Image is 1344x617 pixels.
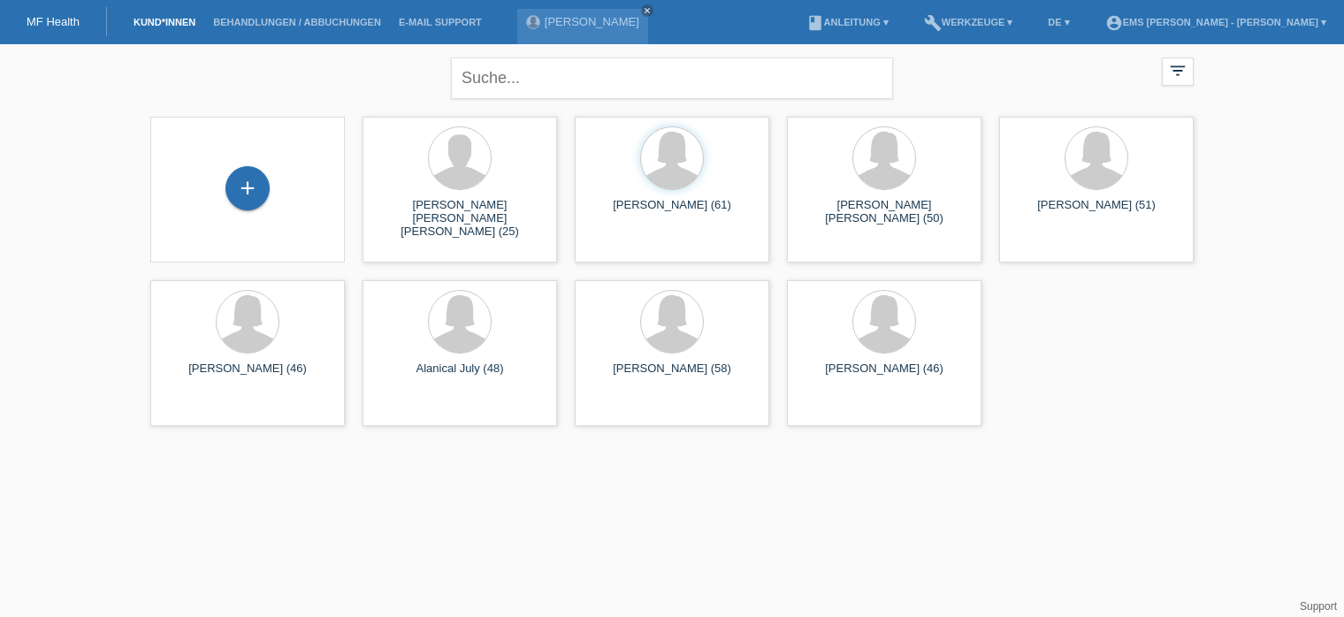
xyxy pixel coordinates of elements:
a: account_circleEMS [PERSON_NAME] - [PERSON_NAME] ▾ [1096,17,1335,27]
div: [PERSON_NAME] [PERSON_NAME] [PERSON_NAME] (25) [377,198,543,230]
a: bookAnleitung ▾ [798,17,897,27]
a: MF Health [27,15,80,28]
a: buildWerkzeuge ▾ [915,17,1022,27]
div: [PERSON_NAME] (58) [589,362,755,390]
input: Suche... [451,57,893,99]
div: [PERSON_NAME] (46) [164,362,331,390]
a: [PERSON_NAME] [545,15,639,28]
a: DE ▾ [1039,17,1078,27]
i: build [924,14,942,32]
a: Support [1300,600,1337,613]
div: Alanical July (48) [377,362,543,390]
div: [PERSON_NAME] (61) [589,198,755,226]
a: E-Mail Support [390,17,491,27]
a: Kund*innen [125,17,204,27]
div: [PERSON_NAME] (46) [801,362,967,390]
a: Behandlungen / Abbuchungen [204,17,390,27]
i: book [806,14,824,32]
a: close [641,4,653,17]
div: [PERSON_NAME] (51) [1013,198,1180,226]
i: filter_list [1168,61,1187,80]
i: account_circle [1105,14,1123,32]
div: Kund*in hinzufügen [226,173,269,203]
i: close [643,6,652,15]
div: [PERSON_NAME] [PERSON_NAME] (50) [801,198,967,226]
